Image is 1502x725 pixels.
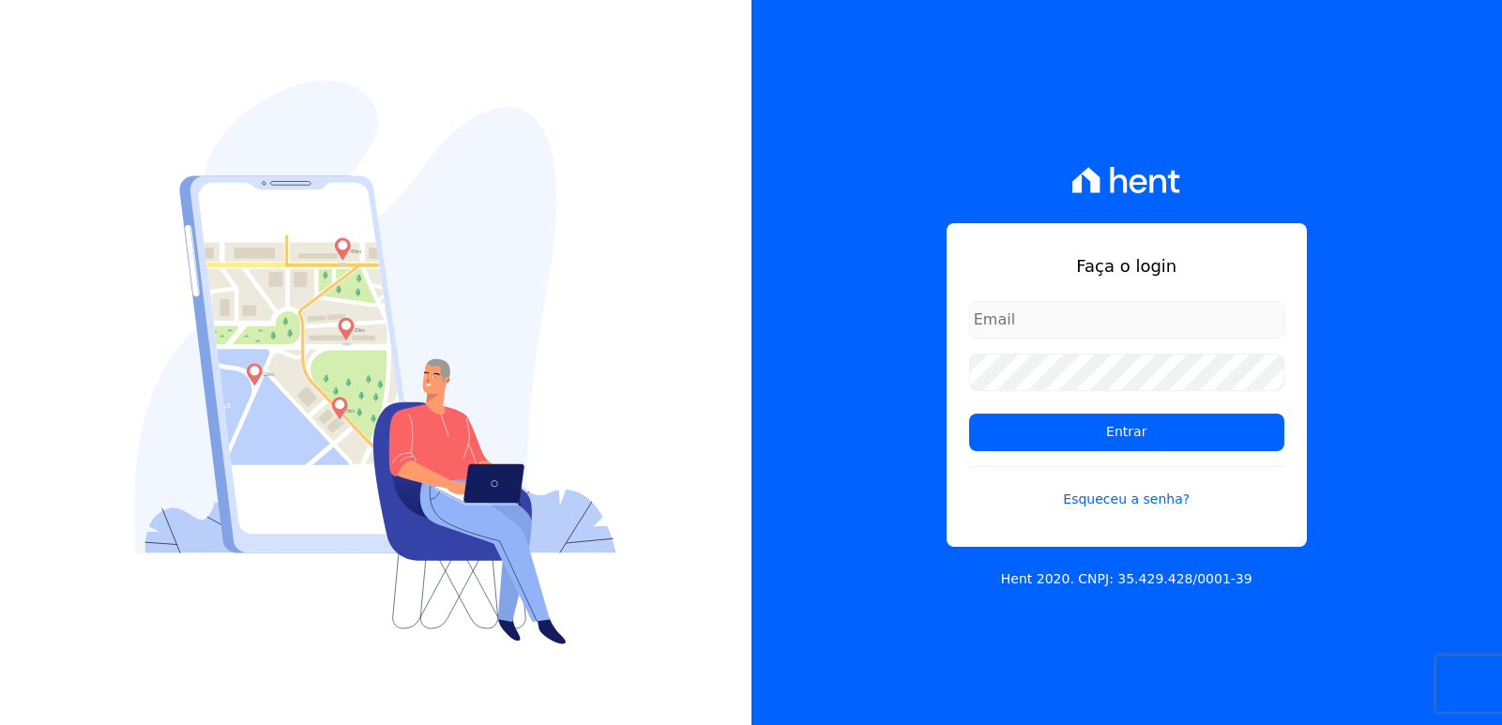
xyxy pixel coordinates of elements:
input: Email [969,301,1284,339]
img: Login [134,81,616,644]
p: Hent 2020. CNPJ: 35.429.428/0001-39 [1001,569,1252,589]
h1: Faça o login [969,253,1284,279]
a: Esqueceu a senha? [969,466,1284,509]
input: Entrar [969,414,1284,451]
